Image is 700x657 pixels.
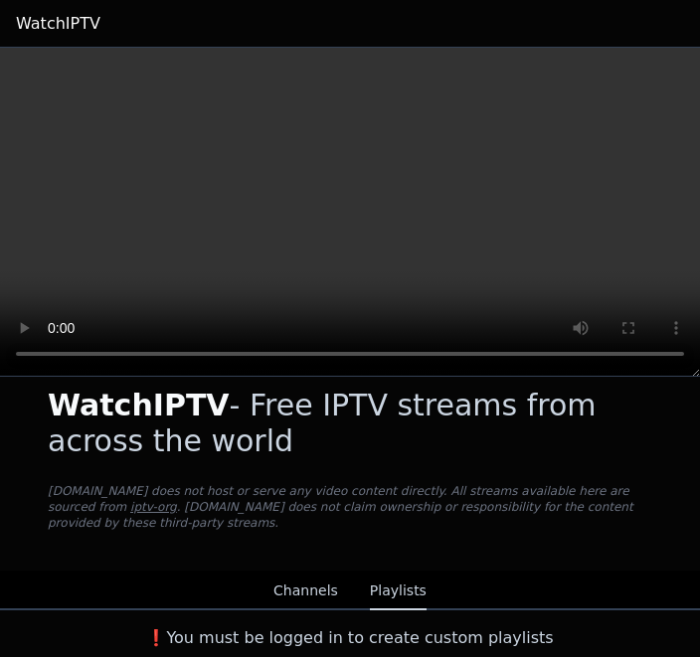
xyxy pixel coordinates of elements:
[16,626,684,650] h3: ❗️You must be logged in to create custom playlists
[16,12,100,36] a: WatchIPTV
[48,388,230,422] span: WatchIPTV
[48,483,652,531] p: [DOMAIN_NAME] does not host or serve any video content directly. All streams available here are s...
[370,573,427,610] button: Playlists
[273,573,338,610] button: Channels
[48,388,652,459] h1: - Free IPTV streams from across the world
[130,500,177,514] a: iptv-org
